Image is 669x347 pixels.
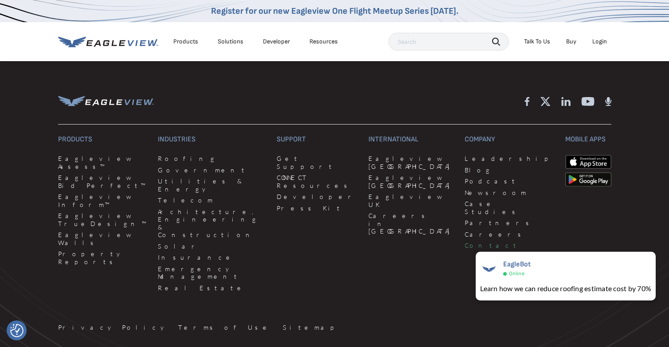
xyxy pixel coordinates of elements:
[465,166,554,174] a: Blog
[465,200,554,215] a: Case Studies
[173,38,198,46] div: Products
[465,155,554,163] a: Leadership
[58,174,148,189] a: Eagleview Bid Perfect™
[503,260,531,269] span: EagleBot
[368,135,454,144] h3: International
[158,196,266,204] a: Telecom
[218,38,243,46] div: Solutions
[58,155,148,170] a: Eagleview Assess™
[368,155,454,170] a: Eagleview [GEOGRAPHIC_DATA]
[277,135,358,144] h3: Support
[309,38,338,46] div: Resources
[158,208,266,239] a: Architecture, Engineering & Construction
[524,38,550,46] div: Talk To Us
[368,212,454,235] a: Careers in [GEOGRAPHIC_DATA]
[480,260,498,278] img: EagleBot
[277,193,358,201] a: Developer
[58,231,148,246] a: Eagleview Walls
[158,253,266,261] a: Insurance
[465,230,554,238] a: Careers
[565,135,611,144] h3: Mobile Apps
[158,155,266,163] a: Roofing
[368,174,454,189] a: Eagleview [GEOGRAPHIC_DATA]
[58,193,148,208] a: Eagleview Inform™
[465,219,554,227] a: Partners
[178,324,272,331] a: Terms of Use
[277,174,358,189] a: CONNECT Resources
[592,38,607,46] div: Login
[509,270,524,277] span: Online
[465,189,554,197] a: Newsroom
[277,204,358,212] a: Press Kit
[277,155,358,170] a: Get Support
[566,38,576,46] a: Buy
[565,172,611,187] img: google-play-store_b9643a.png
[263,38,290,46] a: Developer
[465,177,554,185] a: Podcast
[158,166,266,174] a: Government
[388,33,509,51] input: Search
[465,135,554,144] h3: Company
[283,324,340,331] a: Sitemap
[158,135,266,144] h3: Industries
[565,155,611,169] img: apple-app-store.png
[465,242,554,250] a: Contact
[158,284,266,292] a: Real Estate
[480,283,651,294] div: Learn how we can reduce roofing estimate cost by 70%
[10,324,23,337] img: Revisit consent button
[158,265,266,281] a: Emergency Management
[368,193,454,208] a: Eagleview UK
[10,324,23,337] button: Consent Preferences
[158,242,266,250] a: Solar
[58,212,148,227] a: Eagleview TrueDesign™
[158,177,266,193] a: Utilities & Energy
[58,135,148,144] h3: Products
[58,250,148,265] a: Property Reports
[58,324,168,331] a: Privacy Policy
[211,6,458,16] a: Register for our new Eagleview One Flight Meetup Series [DATE].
